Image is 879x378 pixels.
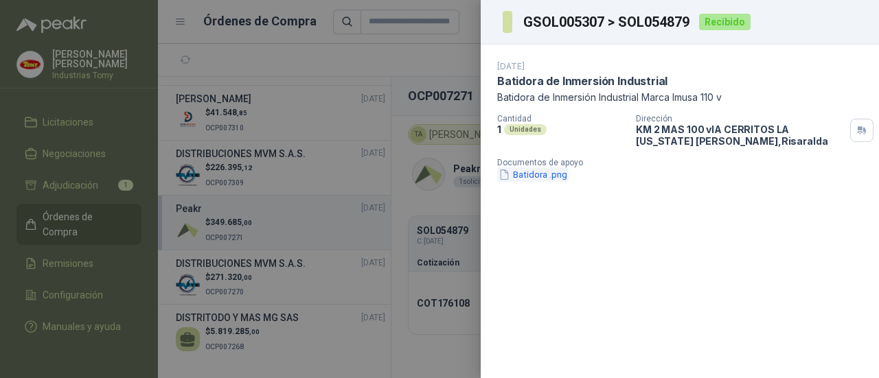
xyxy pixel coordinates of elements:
[497,91,863,103] p: Batidora de Inmersión Industrial Marca Imusa 110 v
[497,167,569,182] button: Batidora .png
[497,158,874,167] p: Documentos de apoyo
[497,61,525,71] p: [DATE]
[497,114,625,123] p: Cantidad
[699,14,751,30] div: Recibido
[497,123,501,135] p: 1
[523,15,691,29] h3: GSOL005307 > SOL054879
[497,74,667,88] p: Batidora de Inmersión Industrial
[636,114,845,123] p: Dirección
[636,123,845,147] p: KM 2 MAS 100 vIA CERRITOS LA [US_STATE] [PERSON_NAME] , Risaralda
[504,124,547,135] div: Unidades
